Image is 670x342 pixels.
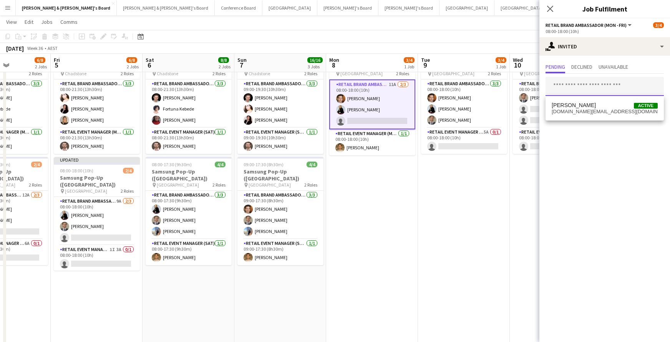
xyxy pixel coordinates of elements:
span: 3/4 [496,57,506,63]
span: Jobs [41,18,53,25]
app-card-role: RETAIL Event Manager (Mon - Fri)5A0/108:00-18:00 (10h) [421,128,507,154]
button: [PERSON_NAME] & [PERSON_NAME]'s Board [16,0,117,15]
span: 9 [420,61,430,69]
div: 08:00-18:00 (10h) [546,28,664,34]
app-job-card: 09:00-19:30 (10h30m)4/4Samsung Pop-Up ([GEOGRAPHIC_DATA]) Chadstone2 RolesRETAIL Brand Ambassador... [237,46,323,154]
span: 8 [328,61,339,69]
span: [GEOGRAPHIC_DATA] [249,182,291,188]
span: Declined [571,64,592,69]
span: 08:00-18:00 (10h) [60,168,93,173]
span: 8/8 [218,57,229,63]
span: 3/4 [404,57,415,63]
span: 2 Roles [29,182,42,188]
p: Click on text input to invite a crew [539,102,670,115]
span: Tue [421,56,430,63]
app-job-card: 08:00-18:00 (10h)3/4Samsung Pop-Up ([GEOGRAPHIC_DATA]) [GEOGRAPHIC_DATA]2 RolesRETAIL Brand Ambas... [421,46,507,154]
app-card-role: RETAIL Brand Ambassador (Mon - Fri)5A1/308:00-18:00 (10h)[PERSON_NAME] [513,79,599,128]
app-card-role: RETAIL Event Manager (Sat)1/108:00-17:30 (9h30m)[PERSON_NAME] [146,239,232,265]
span: Mon [329,56,339,63]
app-card-role: RETAIL Brand Ambassador (Mon - Fri)3/308:00-18:00 (10h)[PERSON_NAME][PERSON_NAME][PERSON_NAME] [421,79,507,128]
app-card-role: RETAIL Brand Ambassador (Mon - Fri)11A2/308:00-18:00 (10h)[PERSON_NAME][PERSON_NAME] [329,79,415,129]
app-card-role: RETAIL Brand Ambassador ([DATE])3/309:00-17:30 (8h30m)[PERSON_NAME][PERSON_NAME][PERSON_NAME] [237,191,323,239]
app-card-role: RETAIL Brand Ambassador ([DATE])3/308:00-21:30 (13h30m)[PERSON_NAME]Fortuna Kebede[PERSON_NAME] [146,79,232,128]
app-card-role: RETAIL Event Manager (Sat)1/108:00-21:30 (13h30m)[PERSON_NAME] [146,128,232,154]
app-job-card: Updated08:00-18:00 (10h)2/4Samsung Pop-Up ([GEOGRAPHIC_DATA]) [GEOGRAPHIC_DATA]2 RolesRETAIL Bran... [54,157,140,271]
span: [GEOGRAPHIC_DATA] [432,71,474,76]
div: 2 Jobs [127,64,139,69]
span: Active [634,103,658,109]
app-card-role: RETAIL Brand Ambassador (Mon - Fri)3/308:00-21:30 (13h30m)[PERSON_NAME][PERSON_NAME][PERSON_NAME] [54,79,140,128]
h3: Samsung Pop-Up ([GEOGRAPHIC_DATA]) [146,168,232,182]
div: 2 Jobs [219,64,231,69]
span: [GEOGRAPHIC_DATA] [340,71,383,76]
span: Pending [546,64,565,69]
button: [PERSON_NAME] & [PERSON_NAME]'s Board [117,0,215,15]
span: 2/4 [31,162,42,167]
app-card-role: RETAIL Brand Ambassador ([DATE])3/309:00-19:30 (10h30m)[PERSON_NAME][PERSON_NAME][PERSON_NAME] [237,79,323,128]
a: Jobs [38,17,56,27]
span: Edit [25,18,33,25]
div: [DATE] [6,45,24,52]
span: 2 Roles [488,71,501,76]
app-card-role: RETAIL Event Manager (Mon - Fri)2A0/108:00-18:00 (10h) [513,128,599,154]
span: RETAIL Brand Ambassador (Mon - Fri) [546,22,627,28]
div: Updated [54,157,140,163]
span: Sun [237,56,247,63]
button: RETAIL Brand Ambassador (Mon - Fri) [546,22,633,28]
app-card-role: RETAIL Event Manager (Mon - Fri)1/108:00-18:00 (10h)[PERSON_NAME] [329,129,415,155]
span: cstephens.promo@gmail.com [552,109,658,115]
span: 09:00-17:30 (8h30m) [244,162,284,167]
app-job-card: 08:00-21:30 (13h30m)4/4Samsung Pop-Up ([GEOGRAPHIC_DATA]) Chadstone2 RolesRETAIL Brand Ambassador... [54,46,140,154]
span: 2 Roles [29,71,42,76]
span: 3/4 [653,22,664,28]
span: 6 [144,61,154,69]
span: Fri [54,56,60,63]
span: 2 Roles [212,71,226,76]
span: 5 [53,61,60,69]
span: 2 Roles [304,71,317,76]
app-job-card: 08:00-17:30 (9h30m)4/4Samsung Pop-Up ([GEOGRAPHIC_DATA]) [GEOGRAPHIC_DATA]2 RolesRETAIL Brand Amb... [146,157,232,265]
span: [GEOGRAPHIC_DATA] [157,182,199,188]
button: [PERSON_NAME]'s Board [317,0,378,15]
app-job-card: 08:00-18:00 (10h)1/4Samsung Pop-Up ([GEOGRAPHIC_DATA]) [GEOGRAPHIC_DATA]2 RolesRETAIL Brand Ambas... [513,46,599,154]
a: Comms [57,17,81,27]
app-job-card: 09:00-17:30 (8h30m)4/4Samsung Pop-Up ([GEOGRAPHIC_DATA]) [GEOGRAPHIC_DATA]2 RolesRETAIL Brand Amb... [237,157,323,265]
app-card-role: RETAIL Event Manager (Sun)1/109:00-19:30 (10h30m)[PERSON_NAME] [237,128,323,154]
span: 2 Roles [121,71,134,76]
app-job-card: 08:00-18:00 (10h)3/4Samsung Pop-Up ([GEOGRAPHIC_DATA]) [GEOGRAPHIC_DATA]2 RolesRETAIL Brand Ambas... [329,46,415,155]
span: 7 [236,61,247,69]
span: 08:00-17:30 (9h30m) [152,162,192,167]
app-card-role: RETAIL Brand Ambassador (Mon - Fri)9A2/308:00-18:00 (10h)[PERSON_NAME][PERSON_NAME] [54,197,140,245]
app-card-role: RETAIL Brand Ambassador ([DATE])3/308:00-17:30 (9h30m)[PERSON_NAME][PERSON_NAME][PERSON_NAME] [146,191,232,239]
span: 6/8 [35,57,45,63]
span: 6/8 [126,57,137,63]
span: View [6,18,17,25]
a: View [3,17,20,27]
span: 4/4 [215,162,226,167]
span: Week 36 [25,45,45,51]
span: 2 Roles [212,182,226,188]
span: Claire Stephens [552,102,596,109]
button: Conference Board [215,0,262,15]
span: Comms [60,18,78,25]
button: [GEOGRAPHIC_DATA]/Gold Coast Winter [494,0,585,15]
span: 10 [512,61,523,69]
app-card-role: RETAIL Event Manager (Sun)1/109:00-17:30 (8h30m)[PERSON_NAME] [237,239,323,265]
app-card-role: RETAIL Event Manager (Mon - Fri)1/108:00-21:30 (13h30m)[PERSON_NAME] [54,128,140,154]
h3: Samsung Pop-Up ([GEOGRAPHIC_DATA]) [237,168,323,182]
span: 2/4 [123,168,134,173]
span: Chadstone [65,71,86,76]
span: Unavailable [599,64,628,69]
span: Wed [513,56,523,63]
span: 2 Roles [304,182,317,188]
h3: Job Fulfilment [539,4,670,14]
app-card-role: RETAIL Event Manager (Mon - Fri)1I3A0/108:00-18:00 (10h) [54,245,140,271]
